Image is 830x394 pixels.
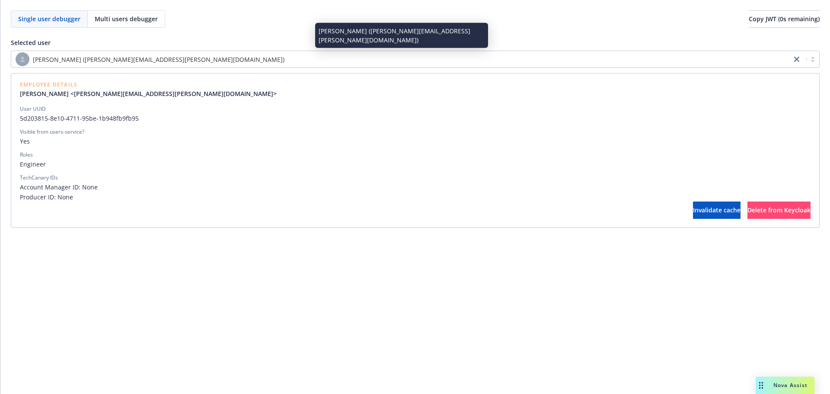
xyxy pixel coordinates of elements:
span: Copy JWT ( 0 s remaining) [749,15,820,23]
button: Invalidate cache [693,202,741,219]
span: Account Manager ID: None [20,183,811,192]
span: Producer ID: None [20,192,811,202]
button: Delete from Keycloak [747,202,811,219]
div: Roles [20,151,33,159]
a: [PERSON_NAME] <[PERSON_NAME][EMAIL_ADDRESS][PERSON_NAME][DOMAIN_NAME]> [20,89,284,98]
div: Drag to move [756,377,766,394]
span: Employee Details [20,82,284,87]
span: Engineer [20,160,811,169]
span: Delete from Keycloak [747,206,811,214]
button: Copy JWT (0s remaining) [749,10,820,28]
span: Multi users debugger [95,14,158,23]
a: close [792,54,802,64]
span: [PERSON_NAME] ([PERSON_NAME][EMAIL_ADDRESS][PERSON_NAME][DOMAIN_NAME]) [16,52,787,66]
span: [PERSON_NAME] ([PERSON_NAME][EMAIL_ADDRESS][PERSON_NAME][DOMAIN_NAME]) [33,55,284,64]
span: Single user debugger [18,14,80,23]
div: TechCanary IDs [20,174,58,182]
div: Visible from users-service? [20,128,84,136]
span: Selected user [11,38,51,47]
div: User UUID [20,105,46,113]
span: Yes [20,137,811,146]
span: 5d203815-8e10-4711-95be-1b948fb9fb95 [20,114,811,123]
button: Nova Assist [756,377,814,394]
span: Invalidate cache [693,206,741,214]
span: Nova Assist [773,381,808,389]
